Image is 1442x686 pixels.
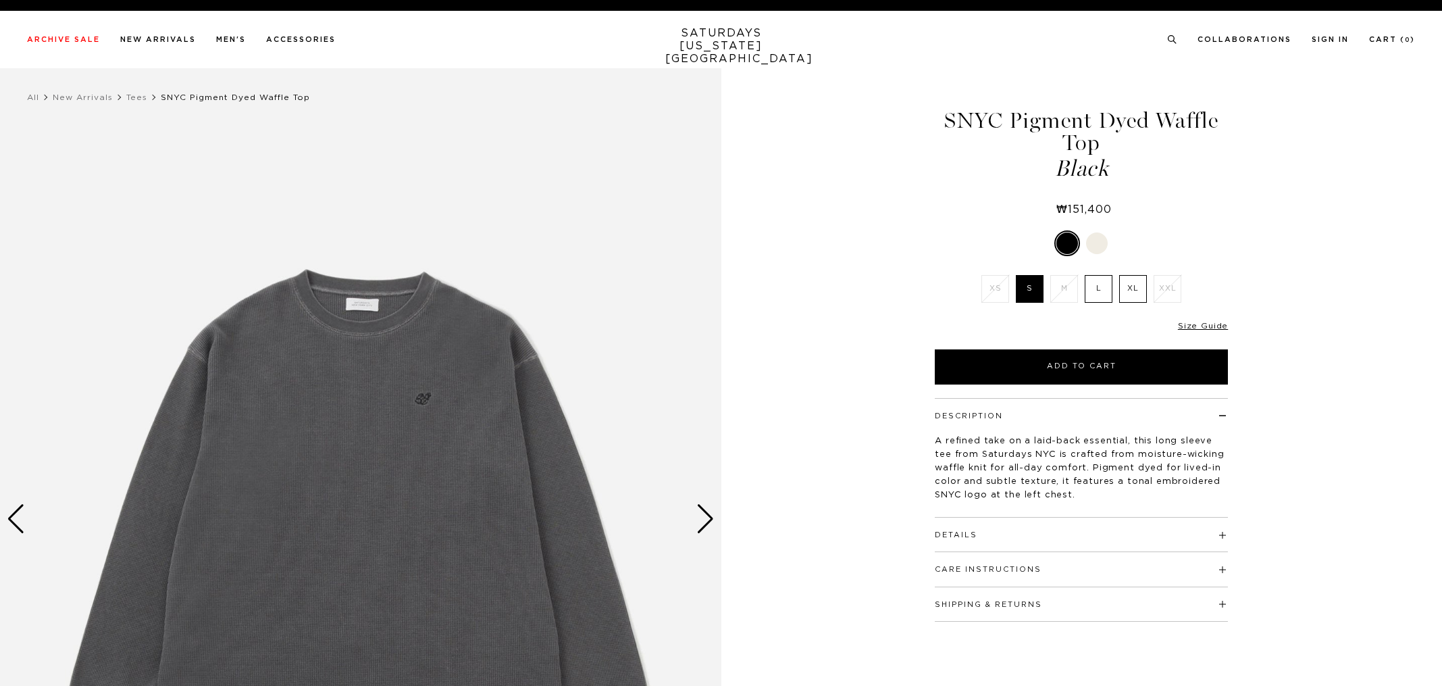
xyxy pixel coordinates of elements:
[935,566,1041,573] button: Care Instructions
[1178,322,1228,330] a: Size Guide
[935,412,1003,420] button: Description
[266,36,336,43] a: Accessories
[120,36,196,43] a: New Arrivals
[665,27,777,66] a: SATURDAYS[US_STATE][GEOGRAPHIC_DATA]
[696,504,715,534] div: Next slide
[933,109,1230,180] h1: SNYC Pigment Dyed Waffle Top
[1016,275,1044,303] label: S
[1312,36,1349,43] a: Sign In
[161,93,310,101] span: SNYC Pigment Dyed Waffle Top
[1405,37,1410,43] small: 0
[126,93,147,101] a: Tees
[1198,36,1291,43] a: Collaborations
[935,601,1042,608] button: Shipping & Returns
[27,93,39,101] a: All
[1119,275,1147,303] label: XL
[27,36,100,43] a: Archive Sale
[7,504,25,534] div: Previous slide
[1369,36,1415,43] a: Cart (0)
[933,157,1230,180] span: Black
[1056,204,1112,215] span: ₩151,400
[935,531,977,539] button: Details
[1085,275,1112,303] label: L
[216,36,246,43] a: Men's
[935,435,1228,502] p: A refined take on a laid-back essential, this long sleeve tee from Saturdays NYC is crafted from ...
[935,349,1228,385] button: Add to Cart
[53,93,113,101] a: New Arrivals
